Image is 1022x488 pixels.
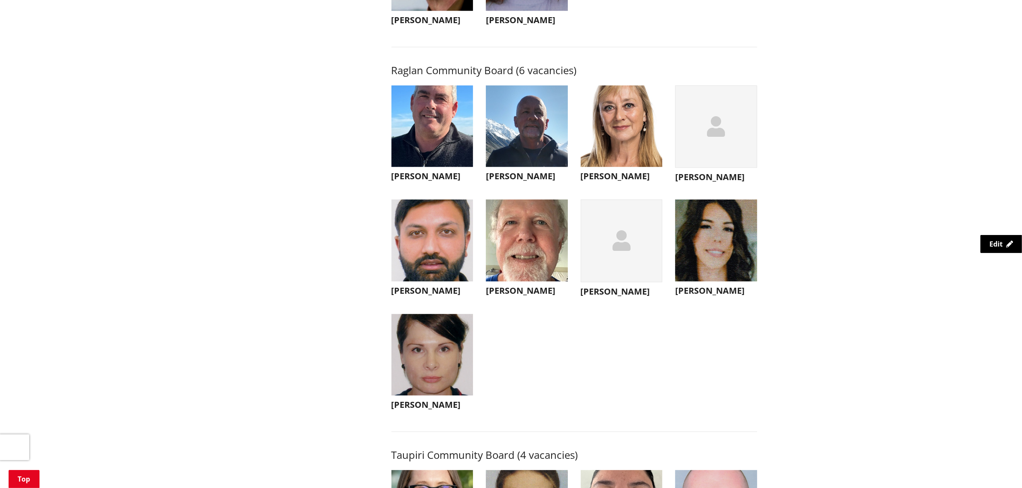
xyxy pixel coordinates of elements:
img: WO-B-RG__HAMPTON_P__geqQF [486,199,568,281]
h3: [PERSON_NAME] [675,172,757,182]
h3: [PERSON_NAME] [486,15,568,25]
button: [PERSON_NAME] [581,199,663,301]
h3: [PERSON_NAME] [581,171,663,181]
button: [PERSON_NAME] [391,199,473,300]
img: WO-B-RG__BAINS_S__wDBy3 [391,199,473,281]
span: Edit [989,239,1003,249]
h3: [PERSON_NAME] [391,400,473,410]
h3: [PERSON_NAME] [391,171,473,181]
h3: Taupiri Community Board (4 vacancies) [391,449,757,461]
h3: Raglan Community Board (6 vacancies) [391,64,757,77]
h3: [PERSON_NAME] [391,286,473,296]
button: [PERSON_NAME] [486,199,568,300]
a: Top [9,470,39,488]
img: Nick Pearce [486,85,568,167]
img: WO-W-WH__LABOYRIE_N__XTjB5 [581,85,663,167]
img: WO-B-RG__WALLIS_R__d6Whr [391,85,473,167]
button: [PERSON_NAME] [675,85,757,187]
h3: [PERSON_NAME] [391,15,473,25]
button: [PERSON_NAME] [675,199,757,300]
img: WO-B-RG__DELLER_E__QEKNW [675,199,757,281]
h3: [PERSON_NAME] [486,286,568,296]
button: [PERSON_NAME] [581,85,663,186]
button: [PERSON_NAME] [391,314,473,415]
img: WO-B-RG__HUNTER_J__2Abig [391,314,473,396]
h3: [PERSON_NAME] [675,286,757,296]
button: [PERSON_NAME] [391,85,473,186]
iframe: Messenger Launcher [983,452,1013,483]
button: [PERSON_NAME] [486,85,568,186]
h3: [PERSON_NAME] [486,171,568,181]
h3: [PERSON_NAME] [581,286,663,297]
a: Edit [980,235,1022,253]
